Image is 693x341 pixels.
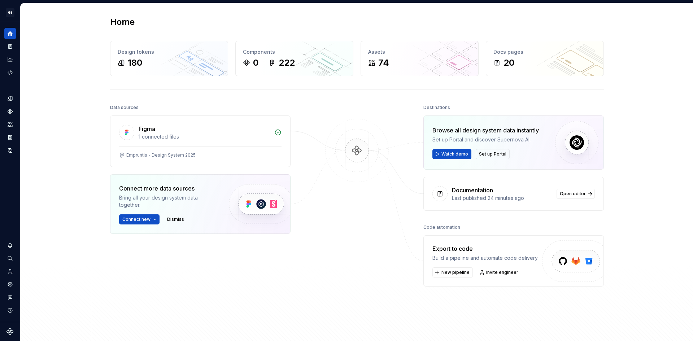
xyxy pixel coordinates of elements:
div: Figma [139,124,155,133]
a: Assets74 [361,41,479,76]
div: 0 [253,57,258,69]
button: Search ⌘K [4,253,16,264]
div: 1 connected files [139,133,270,140]
span: Set up Portal [479,151,506,157]
span: Dismiss [167,217,184,222]
div: GE [6,8,14,17]
div: Components [243,48,346,56]
a: Assets [4,119,16,130]
a: Components0222 [235,41,353,76]
a: Storybook stories [4,132,16,143]
div: 74 [378,57,389,69]
div: Browse all design system data instantly [432,126,539,135]
div: Empruntis - Design System 2025 [126,152,196,158]
button: New pipeline [432,267,473,277]
a: Design tokens [4,93,16,104]
a: Settings [4,279,16,290]
div: Data sources [110,102,139,113]
div: Assets [368,48,471,56]
button: Set up Portal [476,149,510,159]
span: Watch demo [441,151,468,157]
a: Documentation [4,41,16,52]
a: Components [4,106,16,117]
span: Open editor [560,191,586,197]
button: Contact support [4,292,16,303]
a: Open editor [557,189,595,199]
a: Analytics [4,54,16,65]
button: Notifications [4,240,16,251]
div: Connect more data sources [119,184,217,193]
span: Connect new [122,217,151,222]
a: Home [4,28,16,39]
div: Docs pages [493,48,596,56]
button: Watch demo [432,149,471,159]
a: Invite engineer [477,267,522,277]
div: Set up Portal and discover Supernova AI. [432,136,539,143]
div: Export to code [432,244,539,253]
a: Code automation [4,67,16,78]
svg: Supernova Logo [6,328,14,335]
div: Destinations [423,102,450,113]
button: Dismiss [164,214,187,224]
div: Bring all your design system data together. [119,194,217,209]
span: New pipeline [441,270,470,275]
h2: Home [110,16,135,28]
div: Design tokens [118,48,221,56]
div: Last published 24 minutes ago [452,194,552,202]
a: Data sources [4,145,16,156]
span: Invite engineer [486,270,518,275]
a: Invite team [4,266,16,277]
div: Documentation [452,186,493,194]
a: Docs pages20 [486,41,604,76]
div: 20 [504,57,514,69]
button: GE [1,5,19,20]
div: Code automation [423,222,460,232]
div: Build a pipeline and automate code delivery. [432,254,539,262]
button: Connect new [119,214,160,224]
div: 180 [128,57,142,69]
a: Figma1 connected filesEmpruntis - Design System 2025 [110,115,291,167]
a: Design tokens180 [110,41,228,76]
div: 222 [279,57,295,69]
